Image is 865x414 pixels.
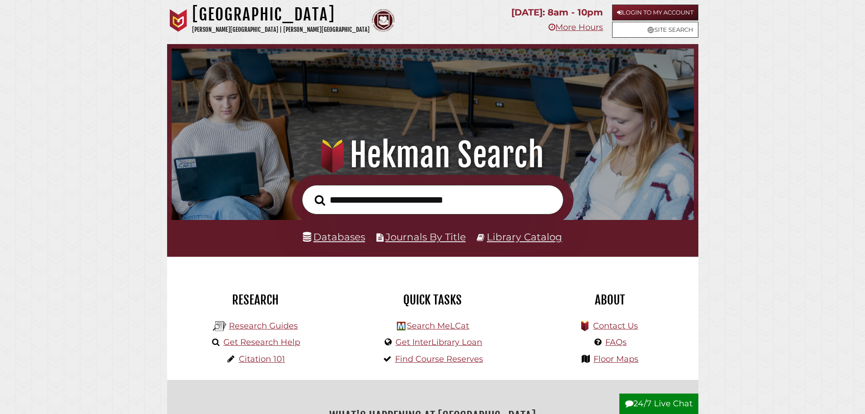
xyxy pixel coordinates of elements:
h2: Quick Tasks [351,292,514,308]
a: Contact Us [593,321,638,331]
a: Site Search [612,22,698,38]
a: Find Course Reserves [395,354,483,364]
a: More Hours [549,22,603,32]
h2: Research [174,292,337,308]
h1: [GEOGRAPHIC_DATA] [192,5,370,25]
a: Floor Maps [593,354,638,364]
button: Search [310,192,330,209]
a: Citation 101 [239,354,285,364]
a: Research Guides [229,321,298,331]
p: [PERSON_NAME][GEOGRAPHIC_DATA] | [PERSON_NAME][GEOGRAPHIC_DATA] [192,25,370,35]
a: Journals By Title [386,231,466,243]
img: Hekman Library Logo [213,319,227,333]
img: Calvin University [167,9,190,32]
h2: About [528,292,692,308]
a: Library Catalog [487,231,562,243]
a: Login to My Account [612,5,698,20]
a: Get Research Help [223,337,300,347]
p: [DATE]: 8am - 10pm [511,5,603,20]
img: Calvin Theological Seminary [372,9,395,32]
a: FAQs [605,337,627,347]
img: Hekman Library Logo [397,322,405,330]
h1: Hekman Search [184,135,681,175]
a: Get InterLibrary Loan [395,337,482,347]
i: Search [315,195,325,206]
a: Databases [303,231,365,243]
a: Search MeLCat [407,321,469,331]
